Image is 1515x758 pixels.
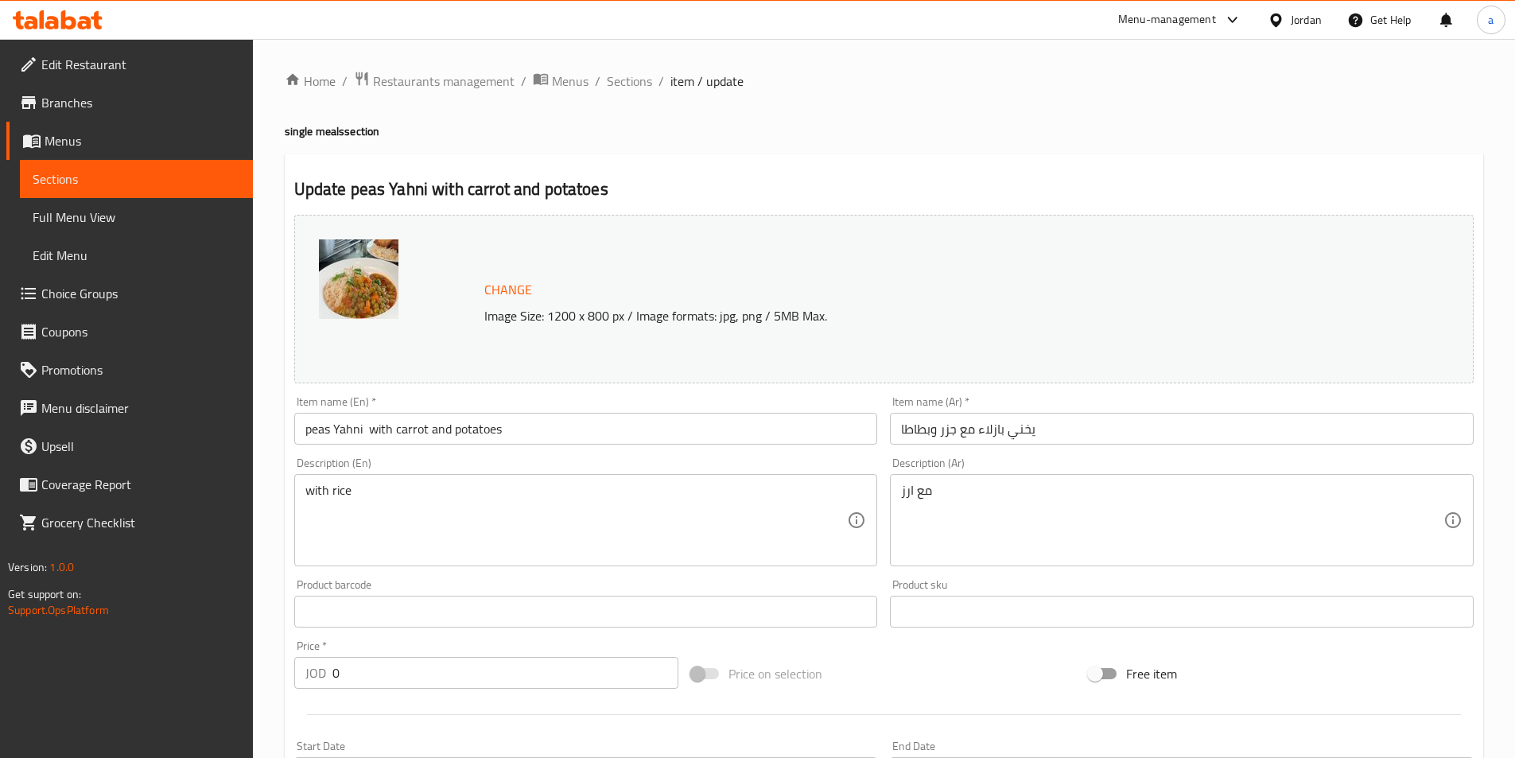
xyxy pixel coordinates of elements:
[20,160,253,198] a: Sections
[49,557,74,577] span: 1.0.0
[658,72,664,91] li: /
[41,93,240,112] span: Branches
[285,72,336,91] a: Home
[45,131,240,150] span: Menus
[890,596,1474,628] input: Please enter product sku
[484,278,532,301] span: Change
[285,123,1483,139] h4: single meals section
[728,664,822,683] span: Price on selection
[533,71,589,91] a: Menus
[41,360,240,379] span: Promotions
[6,84,253,122] a: Branches
[33,246,240,265] span: Edit Menu
[6,389,253,427] a: Menu disclaimer
[305,483,848,558] textarea: with rice
[1291,11,1322,29] div: Jordan
[521,72,526,91] li: /
[6,122,253,160] a: Menus
[595,72,600,91] li: /
[33,208,240,227] span: Full Menu View
[41,55,240,74] span: Edit Restaurant
[319,239,398,319] img: %D9%8A%D8%AE%D9%86%D9%8A_%D8%A8%D8%A7%D8%B2%D9%8A%D8%A8%D9%84%D8%A7%D8%A1_%D9%88_%D8%AC%D8%B2%D8%...
[294,596,878,628] input: Please enter product barcode
[41,475,240,494] span: Coverage Report
[478,306,1326,325] p: Image Size: 1200 x 800 px / Image formats: jpg, png / 5MB Max.
[6,351,253,389] a: Promotions
[6,503,253,542] a: Grocery Checklist
[552,72,589,91] span: Menus
[6,274,253,313] a: Choice Groups
[305,663,326,682] p: JOD
[8,584,81,604] span: Get support on:
[6,313,253,351] a: Coupons
[41,437,240,456] span: Upsell
[8,557,47,577] span: Version:
[478,274,538,306] button: Change
[41,284,240,303] span: Choice Groups
[901,483,1443,558] textarea: مع ارز
[8,600,109,620] a: Support.OpsPlatform
[20,198,253,236] a: Full Menu View
[6,427,253,465] a: Upsell
[1126,664,1177,683] span: Free item
[670,72,744,91] span: item / update
[20,236,253,274] a: Edit Menu
[607,72,652,91] a: Sections
[33,169,240,189] span: Sections
[294,177,1474,201] h2: Update peas Yahni with carrot and potatoes
[342,72,348,91] li: /
[6,465,253,503] a: Coverage Report
[1118,10,1216,29] div: Menu-management
[1488,11,1494,29] span: a
[373,72,515,91] span: Restaurants management
[41,322,240,341] span: Coupons
[890,413,1474,445] input: Enter name Ar
[41,513,240,532] span: Grocery Checklist
[6,45,253,84] a: Edit Restaurant
[294,413,878,445] input: Enter name En
[332,657,679,689] input: Please enter price
[285,71,1483,91] nav: breadcrumb
[354,71,515,91] a: Restaurants management
[41,398,240,418] span: Menu disclaimer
